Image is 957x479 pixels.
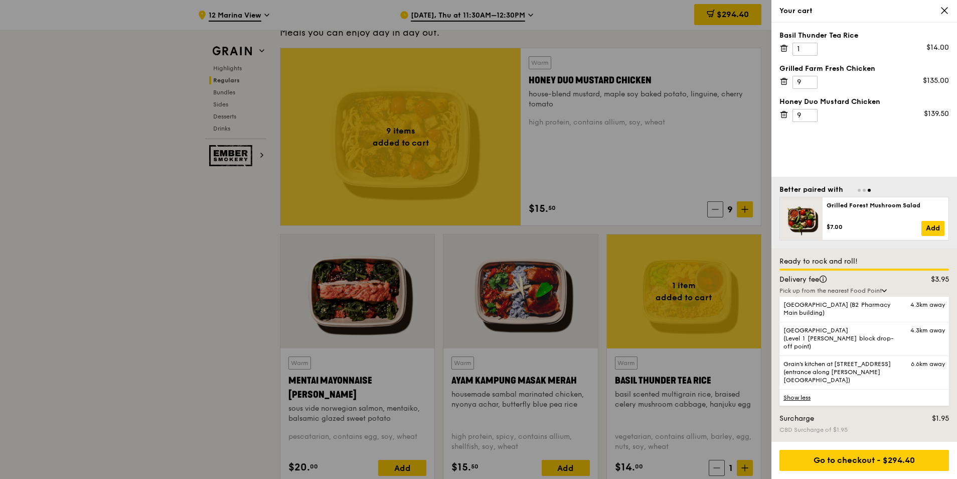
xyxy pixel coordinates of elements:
span: [GEOGRAPHIC_DATA] (Level 1 [PERSON_NAME] block drop-off point) [783,326,905,350]
div: Basil Thunder Tea Rice [779,31,949,41]
a: Add [921,221,944,236]
div: Your cart [779,6,949,16]
span: [GEOGRAPHIC_DATA] (B2 Pharmacy Main building) [783,301,905,317]
span: Go to slide 3 [868,189,871,192]
div: $14.00 [926,43,949,53]
div: Pick up from the nearest Food Point [779,287,949,295]
div: $135.00 [923,76,949,86]
div: Better paired with [779,185,843,195]
div: Go to checkout - $294.40 [779,450,949,471]
div: $7.00 [827,223,921,231]
div: Delivery fee [773,275,910,285]
span: 4.3km away [910,301,945,309]
span: Grain's kitchen at [STREET_ADDRESS] (entrance along [PERSON_NAME][GEOGRAPHIC_DATA]) [783,360,905,384]
a: Show less [779,389,949,406]
div: Grilled Farm Fresh Chicken [779,64,949,74]
div: Honey Duo Mustard Chicken [779,97,949,107]
div: CBD Surcharge of $1.95 [779,426,949,434]
div: $3.95 [910,275,955,285]
div: $139.50 [924,109,949,119]
div: Grilled Forest Mushroom Salad [827,201,944,209]
div: $1.95 [910,414,955,424]
span: 4.3km away [910,326,945,334]
span: Go to slide 1 [858,189,861,192]
div: Surcharge [773,414,910,424]
span: Go to slide 2 [863,189,866,192]
span: 6.6km away [911,360,945,368]
div: Ready to rock and roll! [779,257,949,267]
